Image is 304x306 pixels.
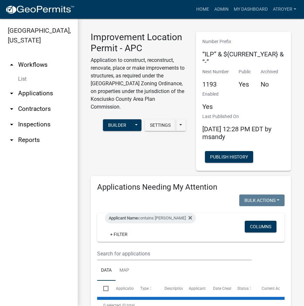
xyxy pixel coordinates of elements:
button: Columns [245,221,276,232]
a: + Filter [105,229,133,240]
h5: Yes [239,80,251,88]
p: Next Number [202,68,229,75]
datatable-header-cell: Applicant [183,281,207,296]
wm-modal-confirm: Workflow Publish History [205,155,253,160]
a: Map [116,260,133,281]
a: Data [97,260,116,281]
i: arrow_drop_up [8,61,16,69]
p: Last Published On [202,113,285,120]
h5: Yes [202,103,219,111]
a: Home [194,3,212,16]
span: Type [140,286,149,291]
h5: 1193 [202,80,229,88]
p: Public [239,68,251,75]
button: Settings [145,119,176,131]
datatable-header-cell: Select [97,281,109,296]
i: arrow_drop_down [8,121,16,128]
span: Current Activity [262,286,288,291]
input: Search for applications [97,247,252,260]
div: contains [PERSON_NAME] [105,213,196,223]
a: Admin [212,3,231,16]
p: Number Prefix [202,38,285,45]
i: arrow_drop_down [8,105,16,113]
span: [DATE] 12:28 PM EDT by msandy [202,125,271,141]
i: arrow_drop_down [8,89,16,97]
datatable-header-cell: Description [158,281,183,296]
a: atroyer [270,3,299,16]
button: Bulk Actions [239,194,285,206]
span: Application Number [116,286,151,291]
span: Description [164,286,184,291]
i: arrow_drop_down [8,136,16,144]
h3: Improvement Location Permit - APC [91,32,186,53]
h5: No [261,80,278,88]
h4: Applications Needing My Attention [97,182,285,192]
datatable-header-cell: Status [231,281,255,296]
datatable-header-cell: Date Created [207,281,231,296]
datatable-header-cell: Application Number [109,281,134,296]
datatable-header-cell: Type [134,281,158,296]
button: Publish History [205,151,253,163]
span: Date Created [213,286,236,291]
p: Enabled [202,91,219,98]
h5: “ILP” & ${CURRENT_YEAR} & “-” [202,50,285,66]
span: Applicant [189,286,206,291]
p: Application to construct, reconstruct, renovate, place or make improvements to structures, as req... [91,56,186,111]
span: Status [237,286,249,291]
datatable-header-cell: Current Activity [255,281,280,296]
p: Archived [261,68,278,75]
span: Applicant Name [109,216,138,220]
button: Builder [103,119,131,131]
a: My Dashboard [231,3,270,16]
